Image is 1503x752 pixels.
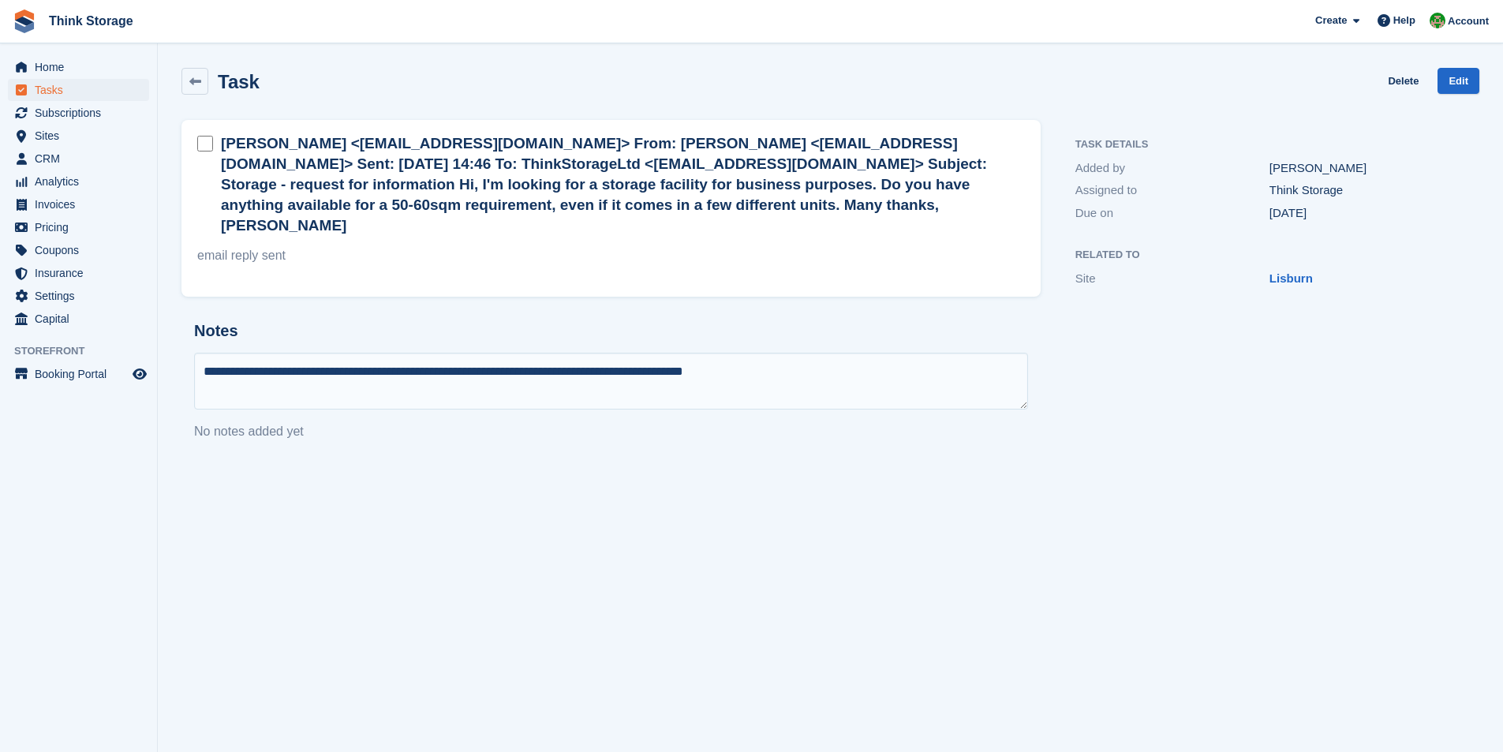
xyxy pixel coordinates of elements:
[35,56,129,78] span: Home
[43,8,140,34] a: Think Storage
[221,133,1025,236] h2: [PERSON_NAME] <[EMAIL_ADDRESS][DOMAIN_NAME]> From: [PERSON_NAME] <[EMAIL_ADDRESS][DOMAIN_NAME]> S...
[8,56,149,78] a: menu
[1075,204,1269,223] div: Due on
[1388,68,1419,94] a: Delete
[8,262,149,284] a: menu
[194,425,304,438] span: No notes added yet
[130,365,149,383] a: Preview store
[8,308,149,330] a: menu
[1075,270,1269,288] div: Site
[35,285,129,307] span: Settings
[1393,13,1415,28] span: Help
[35,216,129,238] span: Pricing
[1075,159,1269,178] div: Added by
[8,363,149,385] a: menu
[35,262,129,284] span: Insurance
[14,343,157,359] span: Storefront
[1075,181,1269,200] div: Assigned to
[8,285,149,307] a: menu
[8,170,149,193] a: menu
[1269,271,1313,285] a: Lisburn
[35,102,129,124] span: Subscriptions
[8,125,149,147] a: menu
[1075,139,1464,151] h2: Task Details
[1438,68,1479,94] a: Edit
[1075,249,1464,261] h2: Related to
[8,216,149,238] a: menu
[35,308,129,330] span: Capital
[1269,204,1464,223] div: [DATE]
[1315,13,1347,28] span: Create
[8,239,149,261] a: menu
[197,246,1025,284] div: email reply sent
[1430,13,1445,28] img: Sarah Mackie
[8,102,149,124] a: menu
[8,193,149,215] a: menu
[8,148,149,170] a: menu
[35,79,129,101] span: Tasks
[35,148,129,170] span: CRM
[194,322,1028,340] h2: Notes
[13,9,36,33] img: stora-icon-8386f47178a22dfd0bd8f6a31ec36ba5ce8667c1dd55bd0f319d3a0aa187defe.svg
[35,193,129,215] span: Invoices
[35,363,129,385] span: Booking Portal
[35,125,129,147] span: Sites
[218,71,260,92] h2: Task
[35,170,129,193] span: Analytics
[1269,159,1464,178] div: [PERSON_NAME]
[35,239,129,261] span: Coupons
[8,79,149,101] a: menu
[1448,13,1489,29] span: Account
[1269,181,1464,200] div: Think Storage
